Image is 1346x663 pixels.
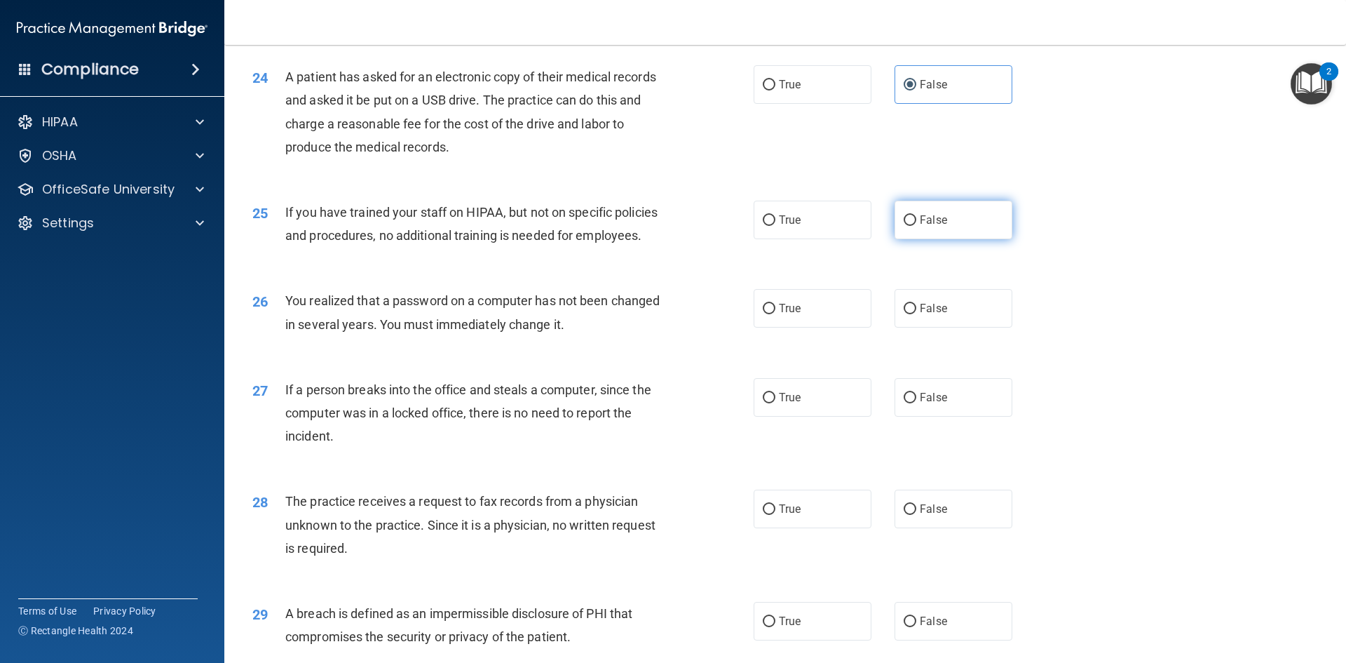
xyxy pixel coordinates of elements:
[779,213,801,227] span: True
[763,504,775,515] input: True
[763,617,775,627] input: True
[779,502,801,516] span: True
[252,606,268,623] span: 29
[285,494,655,555] span: The practice receives a request to fax records from a physician unknown to the practice. Since it...
[285,606,632,644] span: A breach is defined as an impermissible disclosure of PHI that compromises the security or privac...
[920,213,947,227] span: False
[920,391,947,404] span: False
[904,80,916,91] input: False
[252,205,268,222] span: 25
[920,302,947,315] span: False
[17,147,204,164] a: OSHA
[42,147,77,164] p: OSHA
[17,114,204,130] a: HIPAA
[17,215,204,232] a: Settings
[920,502,947,516] span: False
[252,494,268,511] span: 28
[904,304,916,314] input: False
[42,181,175,198] p: OfficeSafe University
[1276,566,1329,620] iframe: Drift Widget Chat Controller
[904,215,916,226] input: False
[904,504,916,515] input: False
[779,78,801,91] span: True
[763,304,775,314] input: True
[285,69,656,154] span: A patient has asked for an electronic copy of their medical records and asked it be put on a USB ...
[17,15,208,43] img: PMB logo
[42,114,78,130] p: HIPAA
[920,78,947,91] span: False
[41,60,139,79] h4: Compliance
[1326,72,1331,90] div: 2
[252,69,268,86] span: 24
[285,293,660,331] span: You realized that a password on a computer has not been changed in several years. You must immedi...
[18,604,76,618] a: Terms of Use
[42,215,94,232] p: Settings
[252,293,268,310] span: 26
[93,604,156,618] a: Privacy Policy
[779,615,801,628] span: True
[779,391,801,404] span: True
[904,617,916,627] input: False
[904,393,916,403] input: False
[763,80,775,91] input: True
[252,382,268,399] span: 27
[1291,63,1332,105] button: Open Resource Center, 2 new notifications
[763,215,775,226] input: True
[779,302,801,315] span: True
[285,205,658,243] span: If you have trained your staff on HIPAA, but not on specific policies and procedures, no addition...
[17,181,204,198] a: OfficeSafe University
[920,615,947,628] span: False
[18,624,133,638] span: Ⓒ Rectangle Health 2024
[285,382,651,443] span: If a person breaks into the office and steals a computer, since the computer was in a locked offi...
[763,393,775,403] input: True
